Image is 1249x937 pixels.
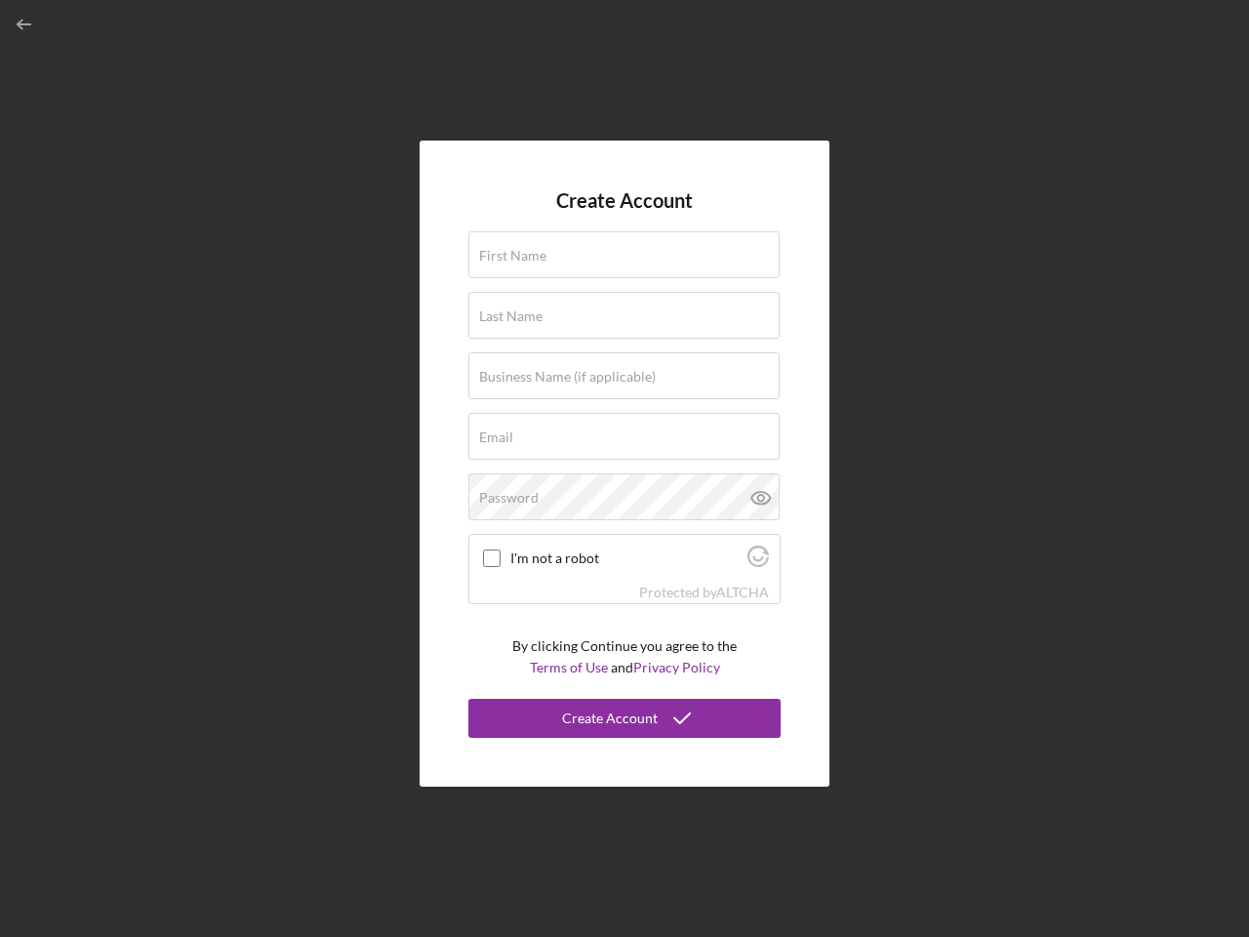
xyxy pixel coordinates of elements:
[556,189,693,212] h4: Create Account
[747,553,769,570] a: Visit Altcha.org
[639,585,769,600] div: Protected by
[479,308,543,324] label: Last Name
[562,699,658,738] div: Create Account
[479,369,656,385] label: Business Name (if applicable)
[633,659,720,675] a: Privacy Policy
[510,550,742,566] label: I'm not a robot
[512,635,737,679] p: By clicking Continue you agree to the and
[479,248,546,264] label: First Name
[530,659,608,675] a: Terms of Use
[479,490,539,506] label: Password
[479,429,513,445] label: Email
[716,584,769,600] a: Visit Altcha.org
[468,699,781,738] button: Create Account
